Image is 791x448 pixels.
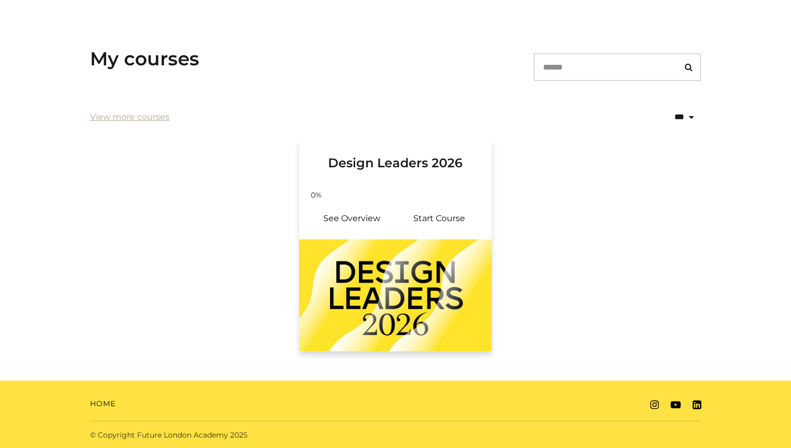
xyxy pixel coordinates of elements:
[299,139,492,183] a: Design Leaders 2026
[395,206,483,231] a: Design Leaders 2026: Resume Course
[629,104,701,131] select: status
[90,111,169,123] a: View more courses
[303,190,329,201] span: 0%
[90,398,116,409] a: Home
[82,430,395,441] div: © Copyright Future London Academy 2025
[312,139,479,171] h3: Design Leaders 2026
[308,206,395,231] a: Design Leaders 2026: See Overview
[90,48,199,70] h3: My courses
